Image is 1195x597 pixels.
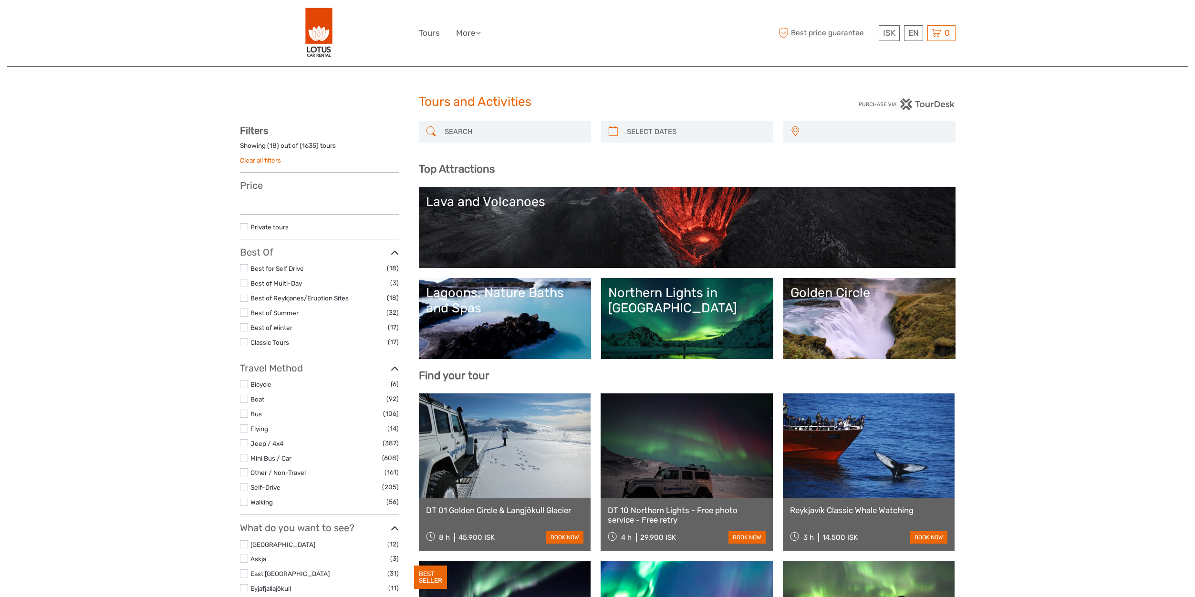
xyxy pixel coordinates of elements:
span: (161) [384,467,399,478]
a: Boat [250,395,264,403]
a: book now [728,531,766,544]
h3: Best Of [240,247,399,258]
a: Best of Reykjanes/Eruption Sites [250,294,349,302]
h3: What do you want to see? [240,522,399,534]
span: (12) [387,539,399,550]
span: (387) [383,438,399,449]
span: (14) [387,423,399,434]
span: (32) [386,307,399,318]
input: SELECT DATES [623,124,769,140]
div: Lava and Volcanoes [426,194,948,209]
a: Best of Winter [250,324,292,331]
span: (18) [387,263,399,274]
a: Walking [250,498,273,506]
b: Top Attractions [419,163,495,175]
span: (18) [387,292,399,303]
a: Bus [250,410,262,418]
a: Tours [419,26,440,40]
a: Clear all filters [240,156,281,164]
h3: Travel Method [240,362,399,374]
span: (106) [383,408,399,419]
div: Golden Circle [790,285,948,300]
span: 8 h [439,533,450,542]
a: Other / Non-Travel [250,469,306,476]
img: 443-e2bd2384-01f0-477a-b1bf-f993e7f52e7d_logo_big.png [305,7,333,59]
a: Best of Multi-Day [250,279,302,287]
a: DT 01 Golden Circle & Langjökull Glacier [426,505,584,515]
a: Flying [250,425,268,432]
a: Private tours [250,223,289,231]
a: Best for Self Drive [250,265,304,272]
div: 45.900 ISK [458,533,495,542]
div: EN [904,25,923,41]
h1: Tours and Activities [419,94,777,110]
a: Reykjavík Classic Whale Watching [790,505,948,515]
a: Askja [250,555,266,563]
span: 4 h [621,533,632,542]
a: Jeep / 4x4 [250,440,283,447]
span: 3 h [803,533,814,542]
a: Northern Lights in [GEOGRAPHIC_DATA] [608,285,766,352]
div: Lagoons, Nature Baths and Spas [426,285,584,316]
a: Classic Tours [250,339,289,346]
img: PurchaseViaTourDesk.png [858,98,955,110]
label: 1635 [302,141,316,150]
a: Mini Bus / Car [250,454,291,462]
div: Northern Lights in [GEOGRAPHIC_DATA] [608,285,766,316]
span: (17) [388,337,399,348]
a: Golden Circle [790,285,948,352]
a: [GEOGRAPHIC_DATA] [250,541,315,548]
span: Best price guarantee [777,25,876,41]
div: 14.500 ISK [822,533,858,542]
span: (3) [390,553,399,564]
label: 18 [270,141,277,150]
a: Best of Summer [250,309,299,317]
span: (11) [388,583,399,594]
div: BEST SELLER [414,566,447,589]
span: (608) [382,453,399,463]
a: Eyjafjallajökull [250,585,291,592]
a: East [GEOGRAPHIC_DATA] [250,570,330,577]
span: (31) [387,568,399,579]
a: Self-Drive [250,484,281,491]
span: (92) [386,393,399,404]
span: (6) [391,379,399,390]
a: Bicycle [250,381,271,388]
a: DT 10 Northern Lights - Free photo service - Free retry [608,505,766,525]
a: book now [910,531,947,544]
h3: Price [240,180,399,191]
a: Lava and Volcanoes [426,194,948,261]
div: 29.900 ISK [640,533,676,542]
span: (56) [386,496,399,507]
strong: Filters [240,125,268,136]
div: Showing ( ) out of ( ) tours [240,141,399,156]
input: SEARCH [441,124,586,140]
a: More [456,26,481,40]
span: (3) [390,278,399,288]
b: Find your tour [419,369,489,382]
a: book now [546,531,583,544]
span: 0 [943,28,951,38]
span: ISK [883,28,895,38]
span: (205) [382,482,399,493]
span: (17) [388,322,399,333]
a: Lagoons, Nature Baths and Spas [426,285,584,352]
